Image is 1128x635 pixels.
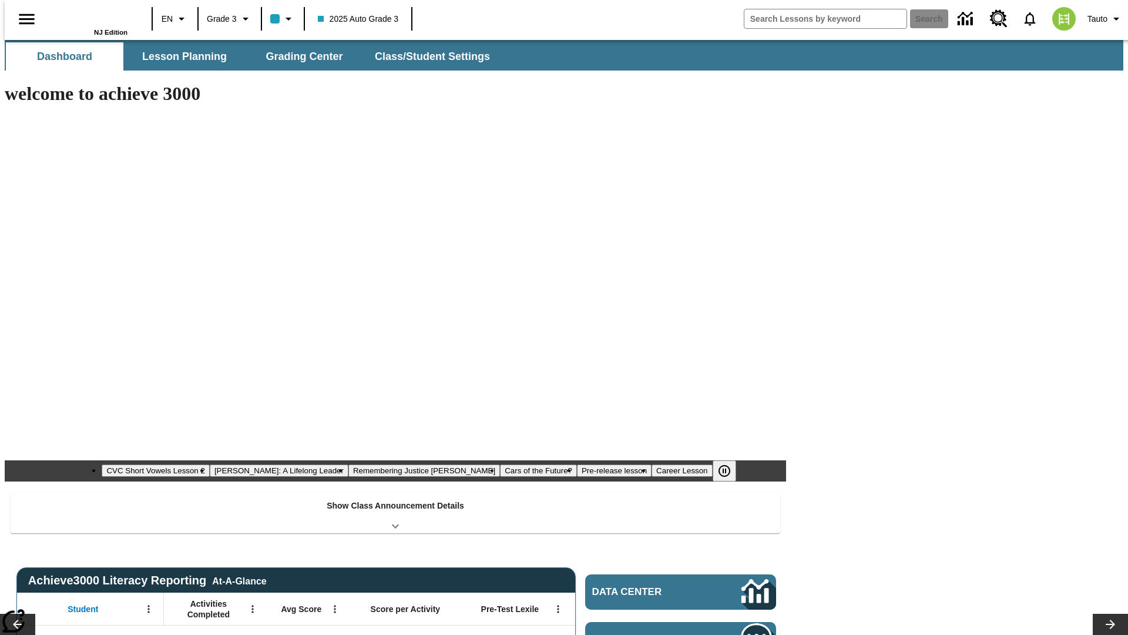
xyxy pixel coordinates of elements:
[212,574,266,587] div: At-A-Glance
[266,50,343,63] span: Grading Center
[585,574,776,610] a: Data Center
[549,600,567,618] button: Open Menu
[202,8,257,29] button: Grade: Grade 3, Select a grade
[713,460,748,482] div: Pause
[244,600,261,618] button: Open Menu
[5,83,786,105] h1: welcome to achieve 3000
[51,4,127,36] div: Home
[281,604,321,614] span: Avg Score
[156,8,194,29] button: Language: EN, Select a language
[500,464,577,477] button: Slide 4 Cars of the Future?
[375,50,490,63] span: Class/Student Settings
[68,604,98,614] span: Student
[326,600,344,618] button: Open Menu
[28,574,267,587] span: Achieve3000 Literacy Reporting
[266,8,300,29] button: Class color is light blue. Change class color
[170,599,247,620] span: Activities Completed
[1083,8,1128,29] button: Profile/Settings
[126,42,243,71] button: Lesson Planning
[102,464,209,477] button: Slide 1 CVC Short Vowels Lesson 2
[1045,4,1083,34] button: Select a new avatar
[652,464,712,477] button: Slide 6 Career Lesson
[51,5,127,29] a: Home
[37,50,92,63] span: Dashboard
[142,50,227,63] span: Lesson Planning
[246,42,363,71] button: Grading Center
[6,42,123,71] button: Dashboard
[592,586,702,598] span: Data Center
[577,464,652,477] button: Slide 5 Pre-release lesson
[210,464,348,477] button: Slide 2 Dianne Feinstein: A Lifelong Leader
[11,493,780,533] div: Show Class Announcement Details
[713,460,736,482] button: Pause
[5,42,501,71] div: SubNavbar
[1093,614,1128,635] button: Lesson carousel, Next
[348,464,500,477] button: Slide 3 Remembering Justice O'Connor
[327,500,464,512] p: Show Class Announcement Details
[744,9,907,28] input: search field
[1087,13,1107,25] span: Tauto
[162,13,173,25] span: EN
[9,2,44,36] button: Open side menu
[951,3,983,35] a: Data Center
[365,42,499,71] button: Class/Student Settings
[140,600,157,618] button: Open Menu
[318,13,399,25] span: 2025 Auto Grade 3
[481,604,539,614] span: Pre-Test Lexile
[207,13,237,25] span: Grade 3
[983,3,1015,35] a: Resource Center, Will open in new tab
[5,40,1123,71] div: SubNavbar
[1015,4,1045,34] a: Notifications
[94,29,127,36] span: NJ Edition
[371,604,441,614] span: Score per Activity
[1052,7,1076,31] img: avatar image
